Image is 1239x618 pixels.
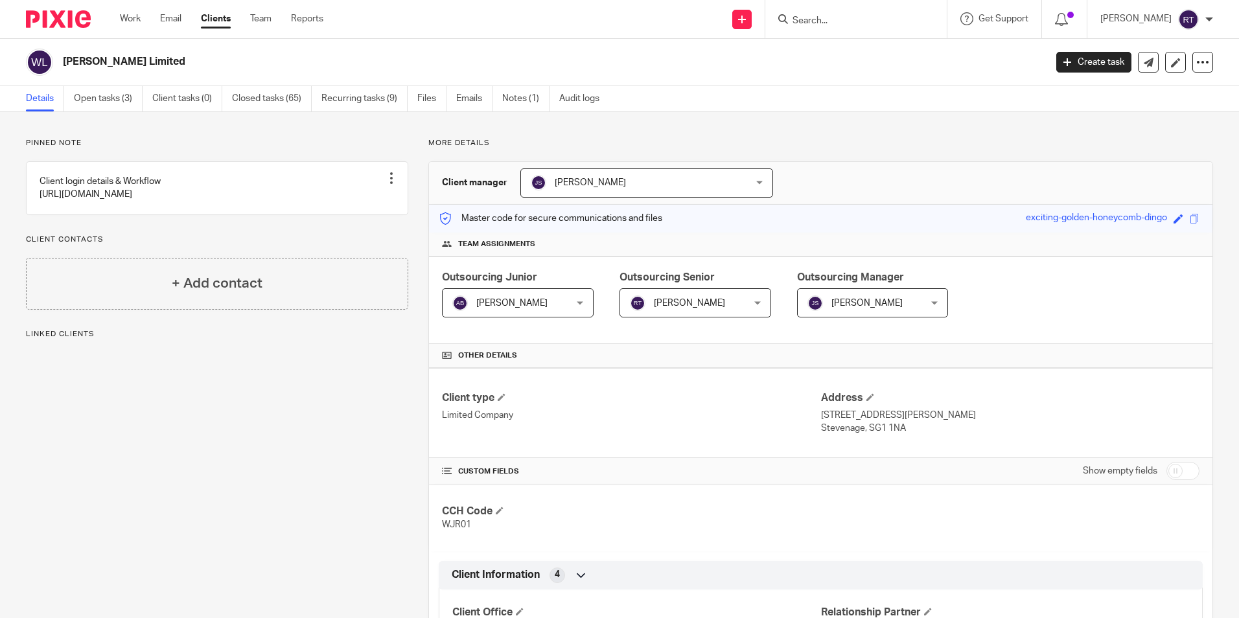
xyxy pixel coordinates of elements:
a: Email [160,12,181,25]
a: Details [26,86,64,111]
span: [PERSON_NAME] [555,178,626,187]
h3: Client manager [442,176,507,189]
img: svg%3E [452,295,468,311]
img: svg%3E [630,295,645,311]
span: 4 [555,568,560,581]
a: Work [120,12,141,25]
label: Show empty fields [1083,464,1157,477]
span: [PERSON_NAME] [476,299,548,308]
h4: CCH Code [442,505,820,518]
a: Open tasks (3) [74,86,143,111]
span: Client Information [452,568,540,582]
span: [PERSON_NAME] [654,299,725,308]
p: [STREET_ADDRESS][PERSON_NAME] [821,409,1199,422]
img: svg%3E [1178,9,1199,30]
img: svg%3E [807,295,823,311]
h4: + Add contact [172,273,262,293]
p: Stevenage, SG1 1NA [821,422,1199,435]
p: Limited Company [442,409,820,422]
span: [PERSON_NAME] [831,299,903,308]
h4: Address [821,391,1199,405]
span: Outsourcing Junior [442,272,537,282]
p: Pinned note [26,138,408,148]
a: Notes (1) [502,86,550,111]
img: Pixie [26,10,91,28]
input: Search [791,16,908,27]
span: WJR01 [442,520,471,529]
div: exciting-golden-honeycomb-dingo [1026,211,1167,226]
span: Get Support [978,14,1028,23]
h4: CUSTOM FIELDS [442,466,820,477]
img: svg%3E [26,49,53,76]
a: Reports [291,12,323,25]
span: Outsourcing Manager [797,272,904,282]
a: Files [417,86,446,111]
a: Client tasks (0) [152,86,222,111]
p: Master code for secure communications and files [439,212,662,225]
a: Clients [201,12,231,25]
a: Closed tasks (65) [232,86,312,111]
a: Recurring tasks (9) [321,86,408,111]
p: [PERSON_NAME] [1100,12,1172,25]
img: svg%3E [531,175,546,190]
a: Create task [1056,52,1131,73]
p: Client contacts [26,235,408,245]
h4: Client type [442,391,820,405]
a: Audit logs [559,86,609,111]
p: Linked clients [26,329,408,339]
span: Outsourcing Senior [619,272,715,282]
span: Other details [458,350,517,361]
a: Team [250,12,272,25]
p: More details [428,138,1213,148]
a: Emails [456,86,492,111]
span: Team assignments [458,239,535,249]
h2: [PERSON_NAME] Limited [63,55,842,69]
